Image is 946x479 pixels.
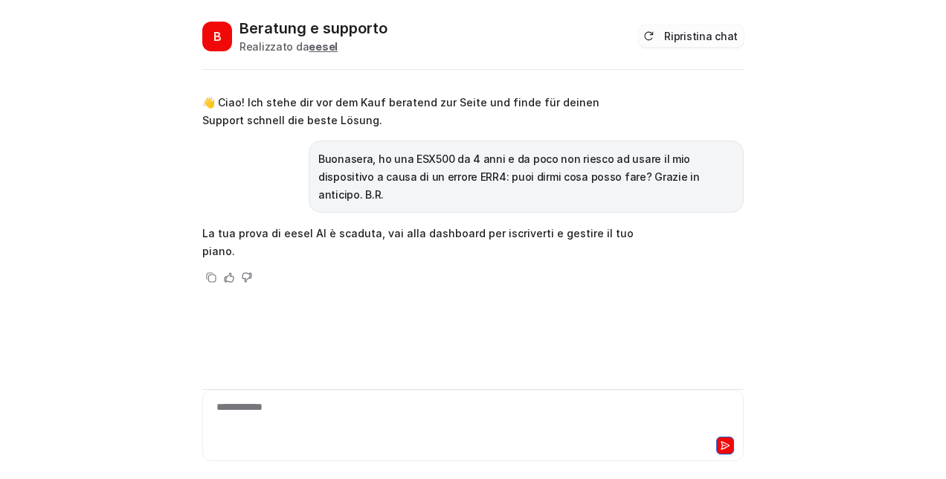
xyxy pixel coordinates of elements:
span: B [202,22,232,51]
font: Ripristina chat [664,28,738,44]
p: 👋 Ciao! Ich stehe dir vor dem Kauf beratend zur Seite und finde für deinen Support schnell die be... [202,94,637,129]
div: Realizzato da [239,39,387,54]
b: eesel [309,40,338,53]
p: La tua prova di eesel AI è scaduta, vai alla dashboard per iscriverti e gestire il tuo piano. [202,225,637,260]
p: Buonasera, ho una ESX500 da 4 anni e da poco non riesco ad usare il mio dispositivo a causa di un... [318,150,734,204]
button: Ripristina chat [639,25,744,47]
h2: Beratung e supporto [239,18,387,39]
